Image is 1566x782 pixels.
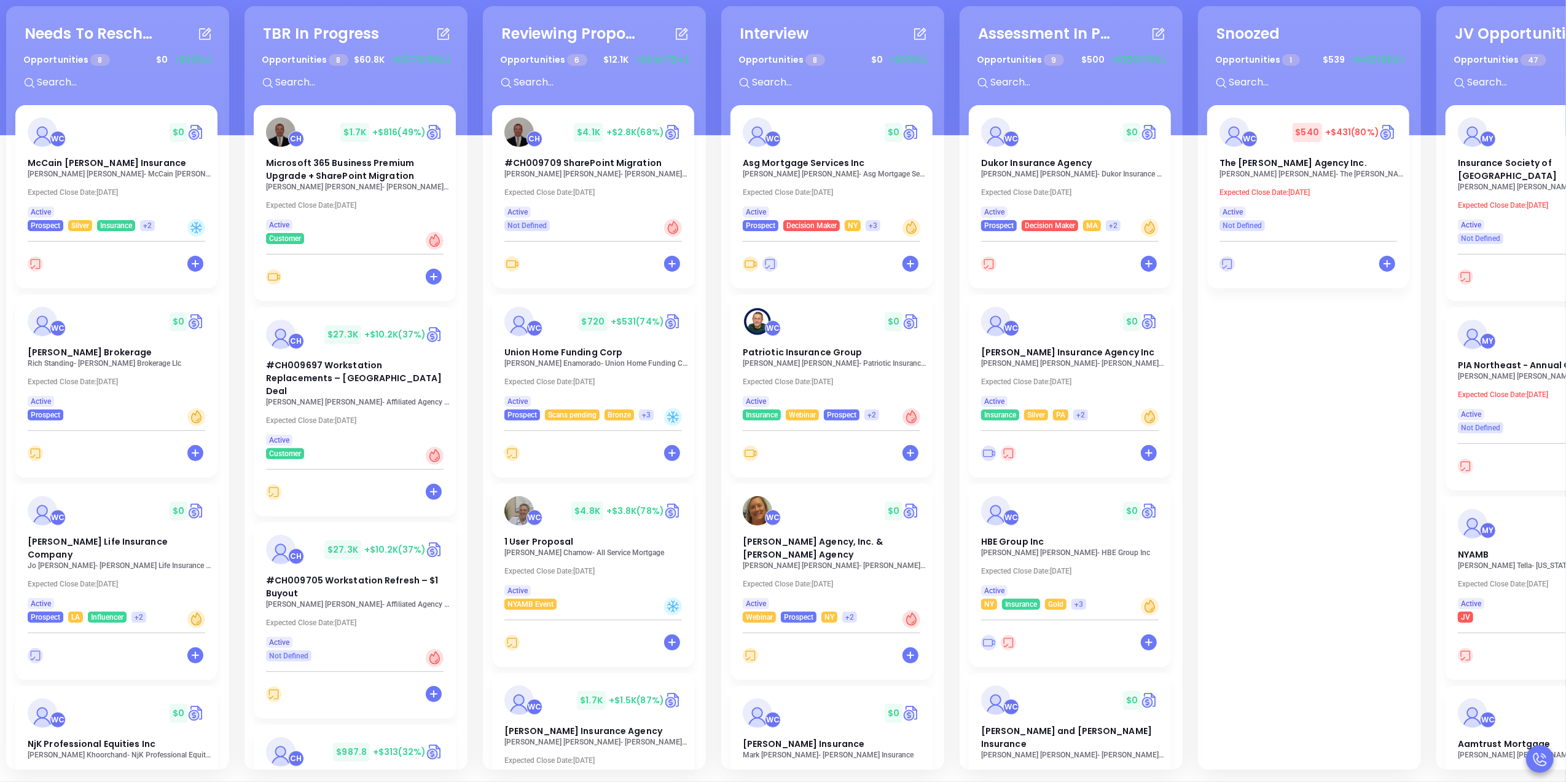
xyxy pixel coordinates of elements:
p: Jo Clark - Kilpatrick Life Insurance Company [28,561,212,570]
img: Quote [1141,123,1159,141]
span: +$0 (0%) [174,53,212,66]
div: Warm [1141,598,1159,615]
div: Cold [664,408,682,426]
span: Active [507,205,528,219]
span: Insurance [100,219,132,232]
div: Carla Humber [288,548,304,564]
a: Quote [426,540,444,559]
div: Walter Contreras [765,510,781,526]
p: Allan Kaplan - Kaplan Insurance [504,170,689,178]
div: profileWalter Contreras$0Circle dollar[PERSON_NAME] Insurance Agency Inc[PERSON_NAME] [PERSON_NAM... [969,294,1173,484]
div: TBR In Progress [263,23,380,45]
span: Prospect [984,219,1014,232]
p: Andy Chamow - All Service Mortgage [504,548,689,557]
img: Quote [426,123,444,141]
p: Thomas Duggan - Affiliated Agency Inc [266,398,450,406]
p: Expected Close Date: [DATE] [28,580,212,588]
p: Juan Enamorado - Union Home Funding Corp [504,359,689,368]
p: Opportunities [23,49,110,71]
span: Active [31,395,51,408]
span: $ 12.1K [600,50,632,69]
div: Walter Contreras [527,510,542,526]
div: profileWalter Contreras$0Circle dollarPatriotic Insurance Group[PERSON_NAME] [PERSON_NAME]- Patri... [730,294,935,484]
a: Quote [902,502,920,520]
p: Sharon Baisley - HBE Group Inc [981,548,1165,557]
span: #CH009705 Workstation Refresh – $1 Buyout [266,574,438,599]
div: Carla Humber [288,333,304,349]
div: Warm [1141,408,1159,426]
span: Asg Mortgage Services Inc [743,157,865,169]
div: Megan Youmans [1480,131,1496,147]
span: Dukor Insurance Agency [981,157,1092,169]
p: Expected Close Date: [DATE] [504,188,689,197]
p: Opportunities [262,49,348,71]
a: profileCarla Humber$27.3K+$10.2K(37%)Circle dollar#CH009705 Workstation Refresh – $1 Buyout[PERSO... [254,523,456,662]
span: Straub Insurance Agency Inc [981,346,1154,358]
img: #CH009705 Workstation Refresh – $1 Buyout [266,535,296,564]
span: Customer [269,447,301,460]
div: profileWalter Contreras$0Circle dollar[PERSON_NAME] Agency, Inc. & [PERSON_NAME] Agency[PERSON_NA... [730,484,935,686]
span: 6 [567,54,587,66]
span: +$10.2K (37%) [364,328,426,341]
span: $ 1.7K [340,123,369,142]
span: NY [984,598,994,611]
div: Walter Contreras [527,320,542,336]
p: Rich Standing - Chadwick Brokerage Llc [28,359,212,368]
a: Quote [187,312,205,331]
div: Walter Contreras [1003,320,1019,336]
span: $ 0 [1123,502,1141,521]
span: $ 60.8K [351,50,388,69]
span: 47 [1521,54,1546,66]
div: Walter Contreras [765,320,781,336]
img: #CH009709 SharePoint Migration [504,117,534,147]
span: $ 0 [885,312,902,331]
span: 8 [805,54,824,66]
a: profileCarla Humber$4.1K+$2.8K(68%)Circle dollar#CH009709 SharePoint Migration[PERSON_NAME] [PERS... [492,105,694,231]
span: Active [984,584,1004,598]
a: profileWalter Contreras$0Circle dollarDukor Insurance Agency[PERSON_NAME] [PERSON_NAME]- Dukor In... [969,105,1171,231]
span: Prospect [31,408,60,422]
span: $ 539 [1320,50,1348,69]
span: The Willis E. Kilborne Agency Inc. [1220,157,1367,169]
span: $ 0 [170,502,187,521]
span: Chadwick Brokerage [28,346,152,358]
a: Quote [902,123,920,141]
span: $ 540 [1293,123,1322,142]
div: Warm [187,408,205,426]
p: Expected Close Date: [DATE] [1220,188,1404,197]
span: +$9.1K (75%) [635,53,689,66]
a: profileWalter Contreras$4.8K+$3.8K(78%)Circle dollar1 User Proposal[PERSON_NAME] Chamow- All Serv... [492,484,694,610]
input: Search... [1227,74,1412,90]
span: +2 [143,219,152,232]
span: +$531 (74%) [611,315,664,328]
span: Silver [1027,408,1045,422]
div: profileWalter Contreras$0Circle dollarAsg Mortgage Services Inc[PERSON_NAME] [PERSON_NAME]- Asg M... [730,105,935,294]
p: Allan Kaplan - Kaplan Insurance [266,183,450,191]
span: Bronze [608,408,631,422]
div: Cold [187,219,205,237]
input: Search... [36,74,220,90]
div: Needs To RescheduleOpportunities 8$0+$0(0%) [15,15,220,105]
img: McCain Atkinson Insurance [28,117,57,147]
img: Quote [902,312,920,331]
span: 8 [90,54,109,66]
span: $ 720 [579,312,608,331]
img: Quote [1141,312,1159,331]
div: profileWalter Contreras$0Circle dollarDukor Insurance Agency[PERSON_NAME] [PERSON_NAME]- Dukor In... [969,105,1173,294]
span: $ 0 [885,502,902,521]
span: Active [984,205,1004,219]
input: Search... [751,74,935,90]
a: Quote [664,502,682,520]
span: Insurance Society of Philadelphia [1458,157,1557,182]
div: profileWalter Contreras$4.8K+$3.8K(78%)Circle dollar1 User Proposal[PERSON_NAME] Chamow- All Serv... [492,484,697,673]
a: profileWalter Contreras$0Circle dollar[PERSON_NAME] BrokerageRich Standing- [PERSON_NAME] Brokera... [15,294,217,421]
span: Customer [269,232,301,245]
img: Quote [1141,502,1159,520]
p: Expected Close Date: [DATE] [504,377,689,386]
span: +$431 (80%) [1351,53,1404,66]
span: Union Home Funding Corp [504,346,622,358]
span: Prospect [746,219,775,232]
div: profileWalter Contreras$720+$531(74%)Circle dollarUnion Home Funding Corp[PERSON_NAME] Enamorado-... [492,294,697,484]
